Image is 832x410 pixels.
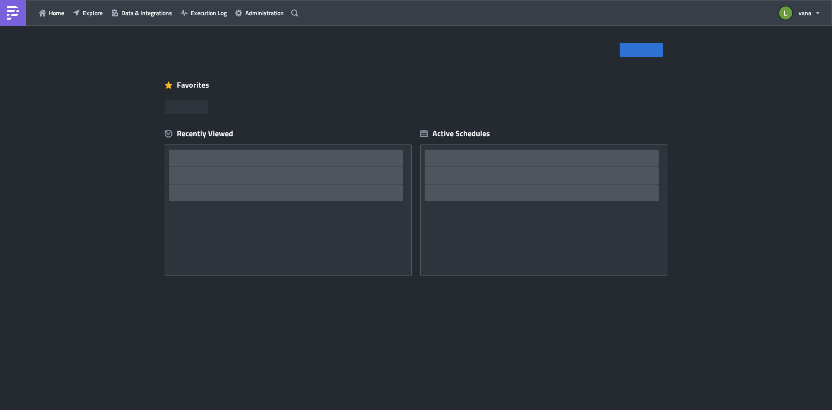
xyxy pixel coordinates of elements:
[121,8,172,17] span: Data & Integrations
[420,128,490,138] div: Active Schedules
[68,6,107,20] button: Explore
[6,6,20,20] img: PushMetrics
[165,127,412,140] div: Recently Viewed
[774,3,825,23] button: vana
[231,6,288,20] button: Administration
[191,8,227,17] span: Execution Log
[799,8,811,17] span: vana
[176,6,231,20] button: Execution Log
[245,8,284,17] span: Administration
[107,6,176,20] button: Data & Integrations
[35,6,68,20] button: Home
[83,8,103,17] span: Explore
[49,8,64,17] span: Home
[778,6,793,20] img: Avatar
[165,79,667,92] div: Favorites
